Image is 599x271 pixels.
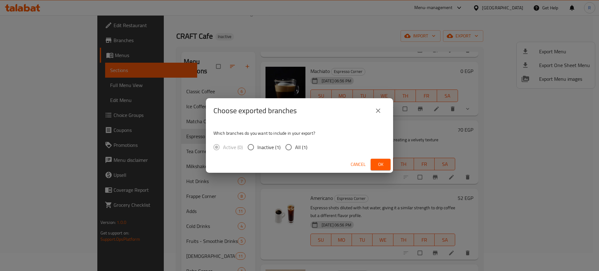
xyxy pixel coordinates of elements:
span: Active (0) [223,143,243,151]
span: Inactive (1) [257,143,280,151]
button: Cancel [348,159,368,170]
p: Which branches do you want to include in your export? [213,130,386,136]
button: Ok [371,159,391,170]
span: All (1) [295,143,307,151]
span: Cancel [351,161,366,168]
h2: Choose exported branches [213,106,297,116]
span: Ok [376,161,386,168]
button: close [371,103,386,118]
